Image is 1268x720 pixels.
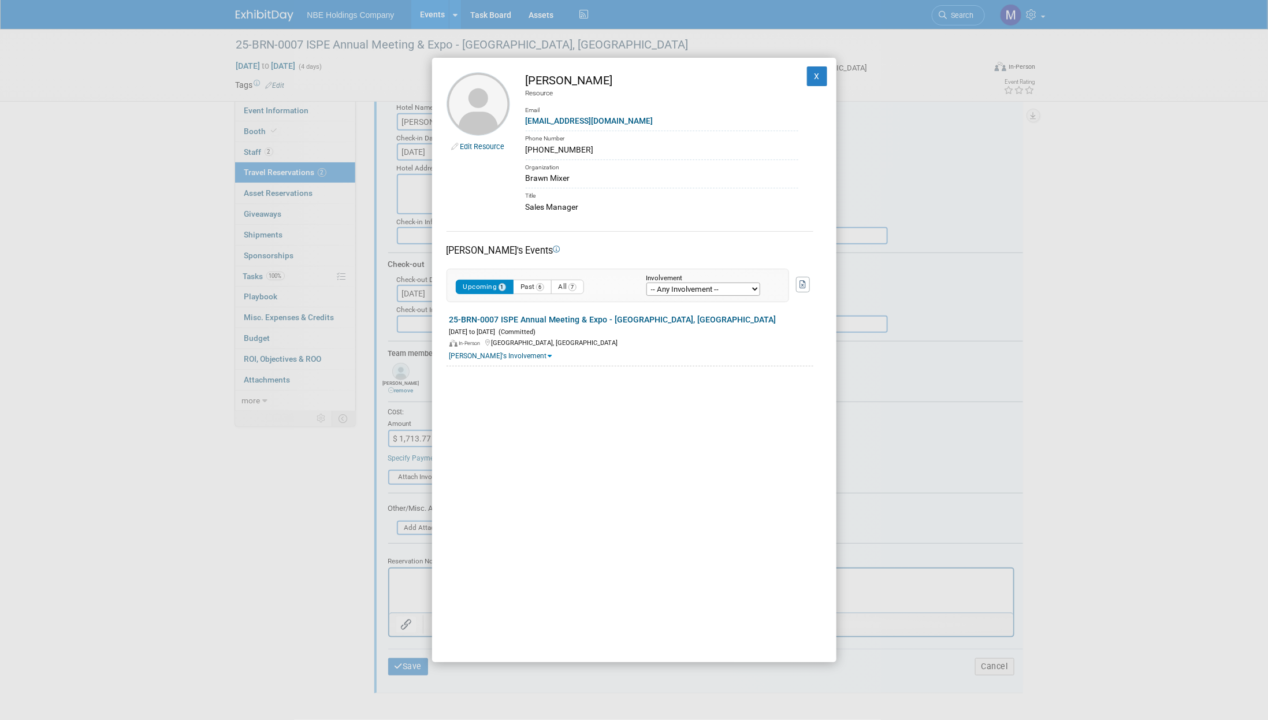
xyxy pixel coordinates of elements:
[646,275,771,283] div: Involvement
[496,328,536,336] span: (Committed)
[456,280,514,294] button: Upcoming1
[526,159,798,173] div: Organization
[459,340,484,346] span: In-Person
[460,142,505,151] a: Edit Resource
[568,283,577,291] span: 7
[526,88,798,98] div: Resource
[526,201,798,213] div: Sales Manager
[449,340,458,347] img: In-Person Event
[449,352,552,360] a: [PERSON_NAME]'s Involvement
[499,283,507,291] span: 1
[447,72,510,136] img: Steve Canaley
[6,5,618,16] body: Rich Text Area. Press ALT-0 for help.
[807,66,828,86] button: X
[449,337,813,348] div: [GEOGRAPHIC_DATA], [GEOGRAPHIC_DATA]
[526,72,798,89] div: [PERSON_NAME]
[526,131,798,144] div: Phone Number
[526,98,798,115] div: Email
[526,172,798,184] div: Brawn Mixer
[526,188,798,201] div: Title
[551,280,584,294] button: All7
[536,283,544,291] span: 6
[526,116,653,125] a: [EMAIL_ADDRESS][DOMAIN_NAME]
[449,326,813,337] div: [DATE] to [DATE]
[449,315,776,324] a: 25-BRN-0007 ISPE Annual Meeting & Expo - [GEOGRAPHIC_DATA], [GEOGRAPHIC_DATA]
[447,244,813,257] div: [PERSON_NAME]'s Events
[513,280,552,294] button: Past6
[526,144,798,156] div: [PHONE_NUMBER]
